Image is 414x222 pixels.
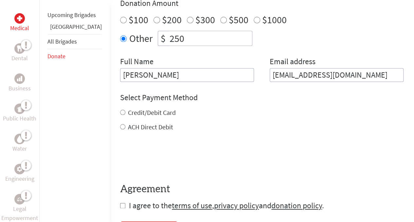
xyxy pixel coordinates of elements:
img: Medical [17,16,22,21]
div: Public Health [14,103,25,114]
span: I agree to the , and . [129,200,324,211]
li: Donate [47,49,102,64]
a: Donate [47,52,65,60]
h4: Select Payment Method [120,92,404,103]
h4: Agreement [120,183,404,195]
a: WaterWater [12,134,27,153]
input: Enter Full Name [120,68,254,82]
a: Public HealthPublic Health [3,103,36,123]
a: DentalDental [11,43,28,63]
img: Dental [17,45,22,51]
label: Other [129,31,153,46]
a: [GEOGRAPHIC_DATA] [50,23,102,30]
p: Business [9,84,31,93]
a: privacy policy [214,200,259,211]
p: Engineering [5,174,34,183]
div: Legal Empowerment [14,194,25,204]
div: $ [158,31,168,46]
div: Medical [14,13,25,24]
label: $200 [162,13,182,26]
a: All Brigades [47,38,77,45]
a: donation policy [271,200,322,211]
label: $500 [229,13,248,26]
img: Business [17,76,22,81]
img: Water [17,135,22,142]
li: Panama [47,22,102,34]
li: All Brigades [47,34,102,49]
div: Business [14,73,25,84]
img: Legal Empowerment [17,197,22,201]
li: Upcoming Brigades [47,8,102,22]
a: BusinessBusiness [9,73,31,93]
img: Engineering [17,166,22,172]
a: terms of use [172,200,212,211]
a: Upcoming Brigades [47,11,96,19]
p: Medical [10,24,29,33]
p: Dental [11,54,28,63]
a: EngineeringEngineering [5,164,34,183]
label: ACH Direct Debit [128,123,173,131]
label: $100 [129,13,148,26]
p: Water [12,144,27,153]
a: MedicalMedical [10,13,29,33]
label: Credit/Debit Card [128,108,176,117]
label: Email address [270,56,315,68]
iframe: reCAPTCHA [120,145,220,170]
label: $1000 [262,13,287,26]
div: Dental [14,43,25,54]
input: Your Email [270,68,404,82]
input: Enter Amount [168,31,252,46]
div: Water [14,134,25,144]
label: $300 [195,13,215,26]
img: Public Health [17,105,22,112]
p: Public Health [3,114,36,123]
div: Engineering [14,164,25,174]
label: Full Name [120,56,153,68]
